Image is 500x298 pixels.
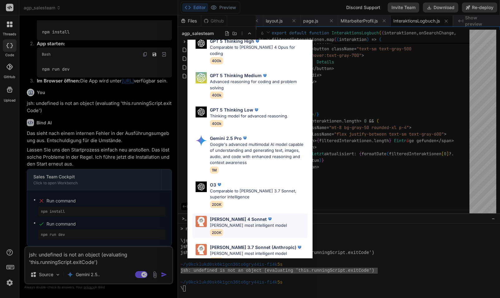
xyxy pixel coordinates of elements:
[210,57,223,64] span: 400k
[210,113,288,119] p: Thinking model for advanced reasoning.
[210,257,223,265] span: 200K
[210,244,296,251] p: [PERSON_NAME] 3.7 Sonnet (Anthropic)
[210,229,223,236] span: 200K
[210,216,267,222] p: [PERSON_NAME] 4 Sonnet
[210,142,308,166] p: Google's advanced multimodal AI model capable of understanding and generating text, images, audio...
[196,244,207,255] img: Pick Models
[210,79,308,91] p: Advanced reasoning for coding and problem solving
[210,44,308,57] p: Comparable to [PERSON_NAME] 4 Opus for coding
[210,107,253,113] p: GPT 5 Thinking Low
[267,216,273,222] img: premium
[210,251,303,257] p: [PERSON_NAME] most intelligent model
[210,92,223,99] span: 400k
[196,107,207,117] img: Pick Models
[242,135,248,141] img: premium
[262,72,268,79] img: premium
[210,135,242,142] p: Gemini 2.5 Pro
[210,201,223,208] span: 200K
[196,72,207,83] img: Pick Models
[210,166,219,174] span: 1M
[216,181,222,188] img: premium
[196,38,207,49] img: Pick Models
[210,120,223,127] span: 400k
[254,38,260,44] img: premium
[253,107,260,113] img: premium
[296,244,303,251] img: premium
[196,135,207,146] img: Pick Models
[210,222,287,229] p: [PERSON_NAME] most intelligent model
[210,72,262,79] p: GPT 5 Thinking Medium
[196,181,207,192] img: Pick Models
[196,216,207,227] img: Pick Models
[210,181,216,188] p: O3
[210,38,254,44] p: GPT 5 Thinking High
[210,188,308,200] p: Comparable to [PERSON_NAME] 3.7 Sonnet, superior intelligence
